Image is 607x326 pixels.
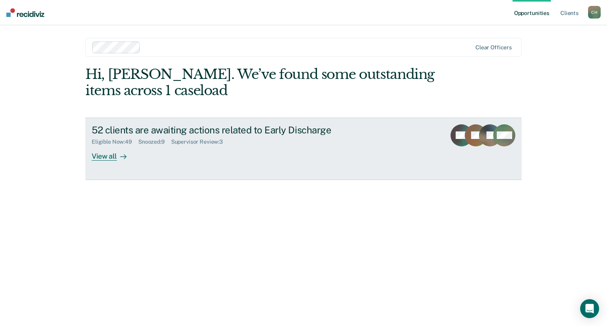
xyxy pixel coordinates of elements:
[138,139,171,145] div: Snoozed : 9
[92,124,369,136] div: 52 clients are awaiting actions related to Early Discharge
[588,6,601,19] button: CH
[588,6,601,19] div: C H
[85,66,434,99] div: Hi, [PERSON_NAME]. We’ve found some outstanding items across 1 caseload
[6,8,44,17] img: Recidiviz
[85,118,522,180] a: 52 clients are awaiting actions related to Early DischargeEligible Now:49Snoozed:9Supervisor Revi...
[475,44,512,51] div: Clear officers
[171,139,229,145] div: Supervisor Review : 3
[92,139,138,145] div: Eligible Now : 49
[580,299,599,318] div: Open Intercom Messenger
[92,145,136,161] div: View all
